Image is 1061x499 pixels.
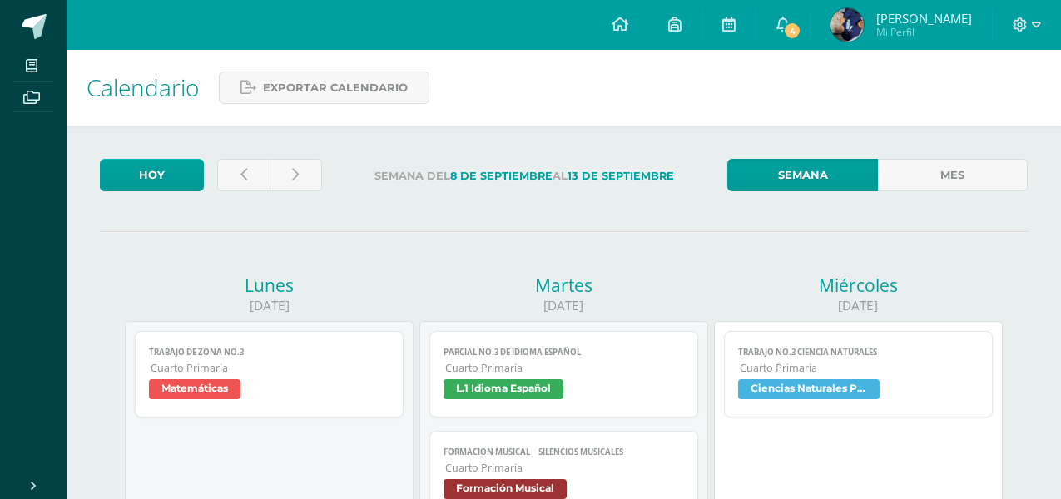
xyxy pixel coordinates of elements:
div: [DATE] [125,297,414,314]
strong: 8 de Septiembre [450,170,553,182]
a: Hoy [100,159,204,191]
span: Cuarto Primaria [740,361,979,375]
div: Lunes [125,274,414,297]
span: Ciencias Naturales Productividad y Desarrollo [738,379,880,399]
label: Semana del al [335,159,714,193]
span: Cuarto Primaria [151,361,389,375]
span: L.1 Idioma Español [444,379,563,399]
div: Miércoles [714,274,1003,297]
span: Matemáticas [149,379,240,399]
span: Exportar calendario [263,72,408,103]
img: 9e9fda6ab3cf360909e79eb90bc49fdb.png [830,8,864,42]
div: [DATE] [419,297,708,314]
span: Cuarto Primaria [445,461,684,475]
span: Cuarto Primaria [445,361,684,375]
a: Parcial No.3 de Idioma EspañolCuarto PrimariaL.1 Idioma Español [429,331,698,417]
a: Exportar calendario [219,72,429,104]
div: Martes [419,274,708,297]
a: Trabajo No.3 Ciencia NaturalesCuarto PrimariaCiencias Naturales Productividad y Desarrollo [724,331,993,417]
span: Calendario [87,72,199,103]
a: Semana [727,159,878,191]
span: Trabajo de Zona No.3 [149,347,389,358]
span: [PERSON_NAME] [876,10,972,27]
span: FORMACIÓN MUSICAL  SILENCIOS MUSICALES [444,447,684,457]
a: Trabajo de Zona No.3Cuarto PrimariaMatemáticas [135,331,404,417]
strong: 13 de Septiembre [568,170,674,182]
span: 4 [783,22,801,40]
span: Parcial No.3 de Idioma Español [444,347,684,358]
div: [DATE] [714,297,1003,314]
span: Formación Musical [444,479,567,499]
a: Mes [878,159,1029,191]
span: Trabajo No.3 Ciencia Naturales [738,347,979,358]
span: Mi Perfil [876,25,972,39]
